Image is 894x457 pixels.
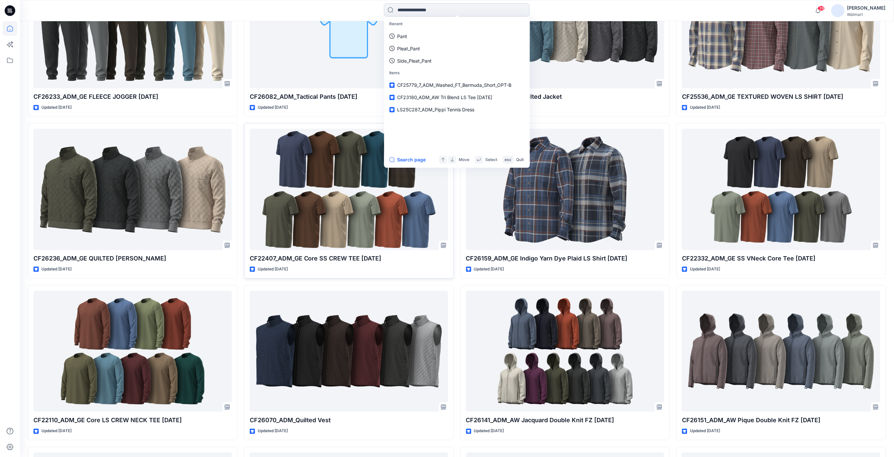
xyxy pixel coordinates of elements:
a: CF26151_ADM_AW Pique Double Knit FZ 07OCT25 [682,291,880,412]
p: CF22110_ADM_GE Core LS CREW NECK TEE [DATE] [33,416,232,425]
p: Updated [DATE] [474,428,504,434]
a: CF22332_ADM_GE SS VNeck Core Tee 09OCT25 [682,129,880,250]
a: CF22110_ADM_GE Core LS CREW NECK TEE 04OCT25 [33,291,232,412]
div: Walmart [847,12,886,17]
p: Side_Pleat_Pant [397,57,432,64]
p: Items [386,67,529,79]
p: Recent [386,18,529,30]
a: CF23180_ADM_AW Tri Blend LS Tee [DATE] [386,91,529,103]
p: Move [459,156,470,163]
img: avatar [831,4,845,17]
p: Updated [DATE] [258,266,288,273]
p: Pleat_Pant [397,45,420,52]
p: Updated [DATE] [41,104,72,111]
p: Updated [DATE] [474,266,504,273]
p: Quit [516,156,524,163]
a: CF22407_ADM_GE Core SS CREW TEE 09OCT25 [250,129,448,250]
p: Updated [DATE] [690,428,720,434]
p: Updated [DATE] [258,428,288,434]
a: CF26159_ADM_GE Indigo Yarn Dye Plaid LS Shirt 09OCT25 [466,129,664,250]
p: Select [486,156,498,163]
div: [PERSON_NAME] [847,4,886,12]
a: CF26141_ADM_AW Jacquard Double Knit FZ 07OCT25 [466,291,664,412]
p: CF26165_ADM_GE Quilted Jacket [466,92,664,101]
a: Side_Pleat_Pant [386,55,529,67]
span: 39 [818,6,825,11]
p: CF22332_ADM_GE SS VNeck Core Tee [DATE] [682,254,880,263]
span: CF25779_7_ADM_Washed_FT_Bermuda_Short_OPT-B [397,82,512,88]
button: Search page [390,156,426,164]
p: CF26233_ADM_GE FLEECE JOGGER [DATE] [33,92,232,101]
p: Updated [DATE] [258,104,288,111]
a: CF25779_7_ADM_Washed_FT_Bermuda_Short_OPT-B [386,79,529,91]
p: CF26159_ADM_GE Indigo Yarn Dye Plaid LS Shirt [DATE] [466,254,664,263]
p: CF26141_ADM_AW Jacquard Double Knit FZ [DATE] [466,416,664,425]
p: CF26151_ADM_AW Pique Double Knit FZ [DATE] [682,416,880,425]
a: Pleat_Pant [386,42,529,55]
p: esc [505,156,512,163]
p: CF26236_ADM_GE QUILTED [PERSON_NAME] [33,254,232,263]
p: Pant [397,33,407,40]
p: Updated [DATE] [690,266,720,273]
a: LS25C287_ADM_Pippi Tennis Dress [386,103,529,116]
p: CF22407_ADM_GE Core SS CREW TEE [DATE] [250,254,448,263]
p: Updated [DATE] [41,266,72,273]
span: LS25C287_ADM_Pippi Tennis Dress [397,107,475,112]
a: CF26070_ADM_Quilted Vest [250,291,448,412]
p: Updated [DATE] [690,104,720,111]
p: Updated [DATE] [41,428,72,434]
a: Pant [386,30,529,42]
p: CF26082_ADM_Tactical Pants [DATE] [250,92,448,101]
p: CF26070_ADM_Quilted Vest [250,416,448,425]
a: CF26236_ADM_GE QUILTED PO [33,129,232,250]
span: CF23180_ADM_AW Tri Blend LS Tee [DATE] [397,94,493,100]
p: CF25536_ADM_GE TEXTURED WOVEN LS SHIRT [DATE] [682,92,880,101]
